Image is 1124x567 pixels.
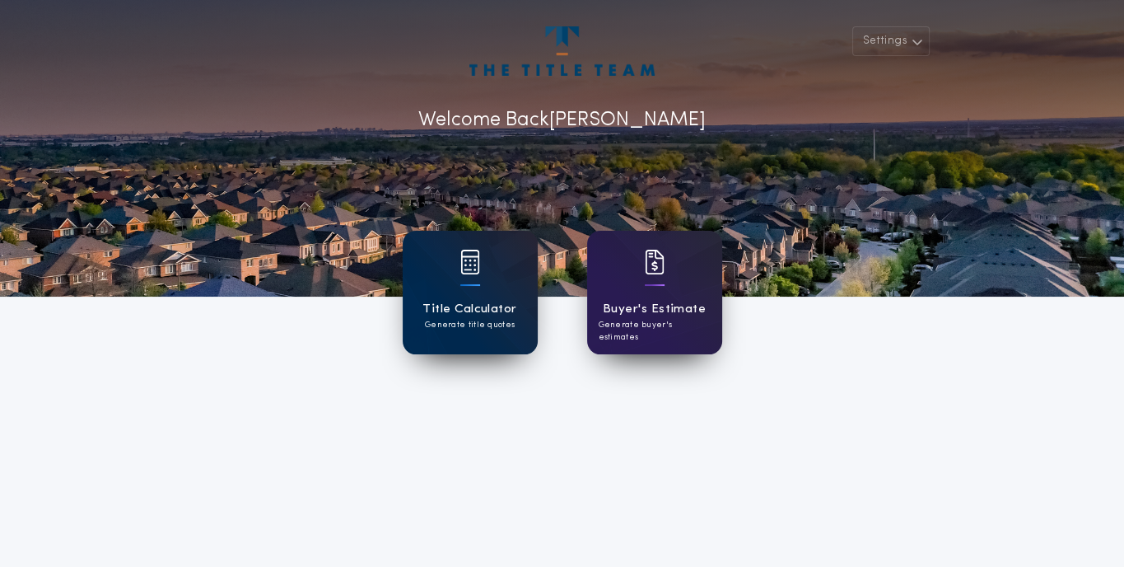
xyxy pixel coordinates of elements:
[645,250,665,274] img: card icon
[425,319,515,331] p: Generate title quotes
[418,105,706,135] p: Welcome Back [PERSON_NAME]
[603,300,706,319] h1: Buyer's Estimate
[599,319,711,344] p: Generate buyer's estimates
[852,26,930,56] button: Settings
[460,250,480,274] img: card icon
[403,231,538,354] a: card iconTitle CalculatorGenerate title quotes
[469,26,654,76] img: account-logo
[587,231,722,354] a: card iconBuyer's EstimateGenerate buyer's estimates
[422,300,516,319] h1: Title Calculator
